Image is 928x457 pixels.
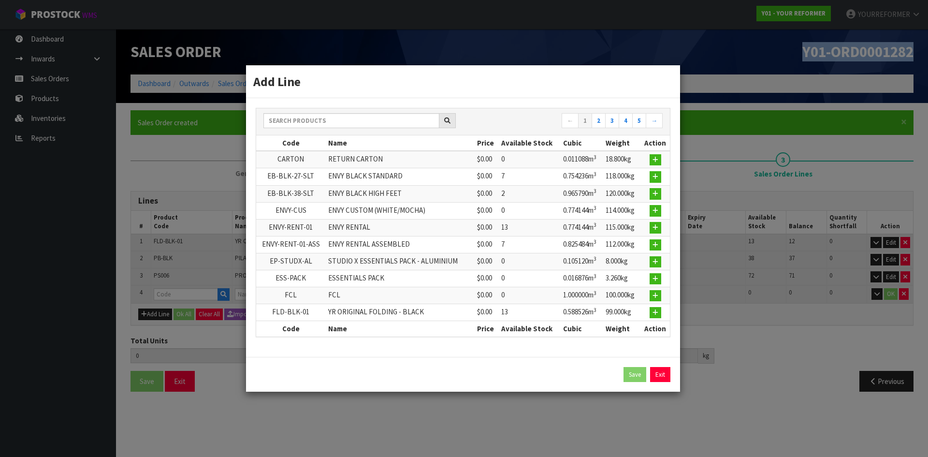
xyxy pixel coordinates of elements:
td: 3.260kg [603,270,641,287]
sup: 3 [594,171,596,177]
sup: 3 [594,221,596,228]
td: $0.00 [475,168,499,185]
td: 0 [499,202,561,219]
td: 118.000kg [603,168,641,185]
td: $0.00 [475,219,499,236]
a: 2 [592,113,606,129]
button: Save [623,367,646,383]
td: EP-STUDX-AL [256,253,326,270]
th: Cubic [561,135,603,151]
th: Price [475,321,499,337]
td: $0.00 [475,151,499,168]
td: FLD-BLK-01 [256,304,326,321]
th: Name [326,135,475,151]
td: 120.000kg [603,185,641,202]
sup: 3 [594,238,596,245]
a: 5 [632,113,646,129]
td: 13 [499,219,561,236]
h3: Add Line [253,73,673,90]
sup: 3 [594,290,596,296]
td: 115.000kg [603,219,641,236]
a: 3 [605,113,619,129]
th: Price [475,135,499,151]
td: 0.825484m [561,236,603,253]
a: 4 [619,113,633,129]
td: RETURN CARTON [326,151,475,168]
td: ENVY-RENT-01 [256,219,326,236]
td: 18.800kg [603,151,641,168]
td: 0.774144m [561,202,603,219]
a: 1 [578,113,592,129]
th: Action [640,321,670,337]
sup: 3 [594,307,596,313]
td: $0.00 [475,287,499,304]
td: ESS-PACK [256,270,326,287]
td: $0.00 [475,270,499,287]
td: $0.00 [475,202,499,219]
td: FCL [256,287,326,304]
th: Available Stock [499,135,561,151]
td: 0 [499,270,561,287]
td: 1.000000m [561,287,603,304]
sup: 3 [594,273,596,280]
td: ENVY BLACK STANDARD [326,168,475,185]
td: ENVY-CUS [256,202,326,219]
td: ENVY CUSTOM (WHITE/MOCHA) [326,202,475,219]
td: 0.774144m [561,219,603,236]
td: 0 [499,287,561,304]
td: $0.00 [475,236,499,253]
td: ENVY RENTAL ASSEMBLED [326,236,475,253]
sup: 3 [594,255,596,262]
th: Name [326,321,475,337]
sup: 3 [594,188,596,194]
td: 112.000kg [603,236,641,253]
sup: 3 [594,205,596,211]
td: 114.000kg [603,202,641,219]
td: $0.00 [475,304,499,321]
td: FCL [326,287,475,304]
th: Code [256,321,326,337]
td: 2 [499,185,561,202]
td: ENVY-RENT-01-ASS [256,236,326,253]
td: 0.105120m [561,253,603,270]
th: Weight [603,135,641,151]
th: Cubic [561,321,603,337]
td: CARTON [256,151,326,168]
td: 0.016876m [561,270,603,287]
td: 0.965790m [561,185,603,202]
td: ENVY BLACK HIGH FEET [326,185,475,202]
td: 0 [499,151,561,168]
td: ESSENTIALS PACK [326,270,475,287]
td: ENVY RENTAL [326,219,475,236]
th: Available Stock [499,321,561,337]
td: 7 [499,236,561,253]
td: 100.000kg [603,287,641,304]
td: 0 [499,253,561,270]
td: 13 [499,304,561,321]
td: STUDIO X ESSENTIALS PACK - ALUMINIUM [326,253,475,270]
td: EB-BLK-38-SLT [256,185,326,202]
td: EB-BLK-27-SLT [256,168,326,185]
td: $0.00 [475,253,499,270]
a: → [646,113,663,129]
td: $0.00 [475,185,499,202]
td: 0.011088m [561,151,603,168]
td: 99.000kg [603,304,641,321]
input: Search products [263,113,439,128]
a: ← [562,113,579,129]
th: Code [256,135,326,151]
td: YR ORIGINAL FOLDING - BLACK [326,304,475,321]
a: Exit [650,367,670,383]
td: 0.588526m [561,304,603,321]
nav: Page navigation [470,113,663,130]
td: 8.000kg [603,253,641,270]
td: 0.754236m [561,168,603,185]
th: Action [640,135,670,151]
sup: 3 [594,154,596,161]
td: 7 [499,168,561,185]
th: Weight [603,321,641,337]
